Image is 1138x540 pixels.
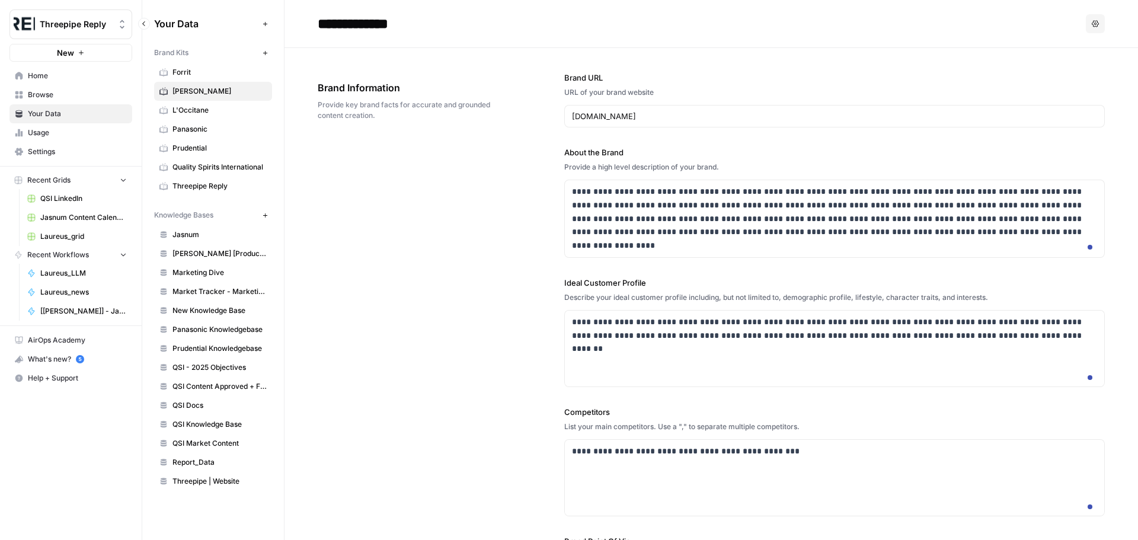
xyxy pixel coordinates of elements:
[28,127,127,138] span: Usage
[57,47,74,59] span: New
[14,14,35,35] img: Threepipe Reply Logo
[154,339,272,358] a: Prudential Knowledgebase
[154,17,258,31] span: Your Data
[154,244,272,263] a: [PERSON_NAME] [Products]
[9,350,132,369] button: What's new? 5
[564,162,1105,172] div: Provide a high level description of your brand.
[9,44,132,62] button: New
[154,358,272,377] a: QSI - 2025 Objectives
[154,301,272,320] a: New Knowledge Base
[78,356,81,362] text: 5
[28,90,127,100] span: Browse
[40,18,111,30] span: Threepipe Reply
[154,47,188,58] span: Brand Kits
[9,123,132,142] a: Usage
[172,305,267,316] span: New Knowledge Base
[40,212,127,223] span: Jasnum Content Calendar
[172,162,267,172] span: Quality Spirits International
[172,267,267,278] span: Marketing Dive
[22,189,132,208] a: QSI LinkedIn
[154,101,272,120] a: L'Occitane
[154,139,272,158] a: Prudential
[9,246,132,264] button: Recent Workflows
[154,225,272,244] a: Jasnum
[40,193,127,204] span: QSI LinkedIn
[172,381,267,392] span: QSI Content Approved + Feedback
[318,81,498,95] span: Brand Information
[10,350,132,368] div: What's new?
[154,434,272,453] a: QSI Market Content
[9,85,132,104] a: Browse
[22,302,132,321] a: [[PERSON_NAME]] - Jasnum Articles
[40,268,127,279] span: Laureus_LLM
[172,143,267,154] span: Prudential
[154,82,272,101] a: [PERSON_NAME]
[27,250,89,260] span: Recent Workflows
[28,146,127,157] span: Settings
[172,229,267,240] span: Jasnum
[154,453,272,472] a: Report_Data
[564,87,1105,98] div: URL of your brand website
[172,124,267,135] span: Panasonic
[154,158,272,177] a: Quality Spirits International
[9,66,132,85] a: Home
[172,438,267,449] span: QSI Market Content
[172,105,267,116] span: L'Occitane
[9,142,132,161] a: Settings
[22,227,132,246] a: Laureus_grid
[9,369,132,388] button: Help + Support
[154,282,272,301] a: Market Tracker - Marketing + Advertising
[9,171,132,189] button: Recent Grids
[154,377,272,396] a: QSI Content Approved + Feedback
[154,120,272,139] a: Panasonic
[28,108,127,119] span: Your Data
[564,421,1105,432] div: List your main competitors. Use a "," to separate multiple competitors.
[564,277,1105,289] label: Ideal Customer Profile
[172,457,267,468] span: Report_Data
[76,355,84,363] a: 5
[572,110,1097,122] input: www.sundaysoccer.com
[172,476,267,487] span: Threepipe | Website
[28,335,127,346] span: AirOps Academy
[172,86,267,97] span: [PERSON_NAME]
[172,343,267,354] span: Prudential Knowledgebase
[172,400,267,411] span: QSI Docs
[154,396,272,415] a: QSI Docs
[154,63,272,82] a: Forrit
[172,324,267,335] span: Panasonic Knowledgebase
[154,177,272,196] a: Threepipe Reply
[564,72,1105,84] label: Brand URL
[172,181,267,191] span: Threepipe Reply
[318,100,498,121] span: Provide key brand facts for accurate and grounded content creation.
[564,406,1105,418] label: Competitors
[9,9,132,39] button: Workspace: Threepipe Reply
[154,263,272,282] a: Marketing Dive
[22,208,132,227] a: Jasnum Content Calendar
[22,283,132,302] a: Laureus_news
[154,320,272,339] a: Panasonic Knowledgebase
[564,292,1105,303] div: Describe your ideal customer profile including, but not limited to, demographic profile, lifestyl...
[172,419,267,430] span: QSI Knowledge Base
[22,264,132,283] a: Laureus_LLM
[154,472,272,491] a: Threepipe | Website
[154,210,213,221] span: Knowledge Bases
[172,286,267,297] span: Market Tracker - Marketing + Advertising
[564,146,1105,158] label: About the Brand
[40,231,127,242] span: Laureus_grid
[27,175,71,186] span: Recent Grids
[172,67,267,78] span: Forrit
[40,287,127,298] span: Laureus_news
[40,306,127,317] span: [[PERSON_NAME]] - Jasnum Articles
[154,415,272,434] a: QSI Knowledge Base
[172,248,267,259] span: [PERSON_NAME] [Products]
[28,71,127,81] span: Home
[9,104,132,123] a: Your Data
[172,362,267,373] span: QSI - 2025 Objectives
[28,373,127,384] span: Help + Support
[9,331,132,350] a: AirOps Academy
